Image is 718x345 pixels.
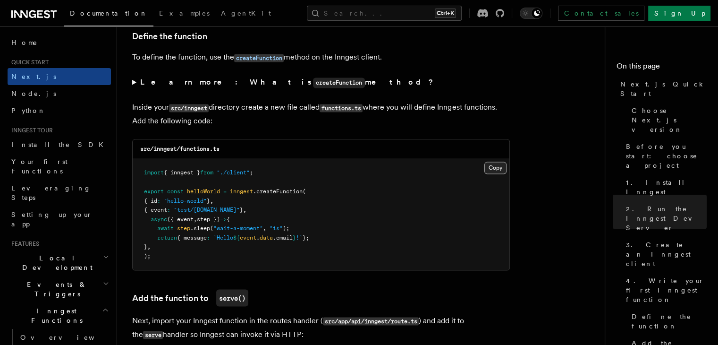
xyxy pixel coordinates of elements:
[167,188,184,194] span: const
[8,253,103,272] span: Local Development
[8,302,111,329] button: Inngest Functions
[234,54,284,62] code: createFunction
[628,102,707,138] a: Choose Next.js version
[174,206,240,213] span: "test/[DOMAIN_NAME]"
[177,224,190,231] span: step
[8,127,53,134] span: Inngest tour
[143,331,163,339] code: serve
[194,216,197,222] span: ,
[253,188,303,194] span: .createFunction
[8,250,111,276] button: Local Development
[558,6,644,21] a: Contact sales
[164,169,200,176] span: { inngest }
[626,204,707,233] span: 2. Run the Inngest Dev Server
[164,197,207,204] span: "hello-world"
[8,306,102,325] span: Inngest Functions
[11,184,91,201] span: Leveraging Steps
[132,76,510,89] summary: Learn more: What iscreateFunctionmethod?
[8,276,111,302] button: Events & Triggers
[157,224,174,231] span: await
[8,206,111,233] a: Setting up your app
[263,224,266,231] span: ,
[64,3,153,26] a: Documentation
[8,280,103,299] span: Events & Triggers
[151,216,167,222] span: async
[167,216,194,222] span: ({ event
[144,197,157,204] span: { id
[626,178,707,197] span: 1. Install Inngest
[132,30,207,43] a: Define the function
[132,101,510,128] p: Inside your directory create a new file called where you will define Inngest functions. Add the f...
[11,211,93,228] span: Setting up your app
[227,216,230,222] span: {
[157,197,160,204] span: :
[307,6,462,21] button: Search...Ctrl+K
[296,234,303,241] span: !`
[187,188,220,194] span: helloWorld
[216,289,248,306] code: serve()
[484,162,507,174] button: Copy
[144,206,167,213] span: { event
[132,289,248,306] a: Add the function toserve()
[240,234,256,241] span: event
[190,224,210,231] span: .sleep
[197,216,220,222] span: step })
[626,142,707,170] span: Before you start: choose a project
[628,308,707,335] a: Define the function
[8,153,111,180] a: Your first Functions
[210,197,213,204] span: ,
[159,9,210,17] span: Examples
[144,252,151,259] span: );
[626,276,707,304] span: 4. Write your first Inngest function
[221,9,271,17] span: AgentKit
[8,85,111,102] a: Node.js
[220,216,227,222] span: =>
[217,169,250,176] span: "./client"
[303,234,309,241] span: };
[147,243,151,250] span: ,
[323,317,419,325] code: src/app/api/inngest/route.ts
[233,234,240,241] span: ${
[256,234,260,241] span: .
[620,79,707,98] span: Next.js Quick Start
[207,234,210,241] span: :
[626,240,707,268] span: 3. Create an Inngest client
[313,78,365,88] code: createFunction
[200,169,213,176] span: from
[632,312,707,331] span: Define the function
[144,243,147,250] span: }
[20,334,118,341] span: Overview
[622,236,707,272] a: 3. Create an Inngest client
[617,76,707,102] a: Next.js Quick Start
[632,106,707,134] span: Choose Next.js version
[11,90,56,97] span: Node.js
[207,197,210,204] span: }
[303,188,306,194] span: (
[320,104,363,112] code: functions.ts
[293,234,296,241] span: }
[132,314,510,341] p: Next, import your Inngest function in the routes handler ( ) and add it to the handler so Inngest...
[622,200,707,236] a: 2. Run the Inngest Dev Server
[153,3,215,26] a: Examples
[260,234,273,241] span: data
[622,138,707,174] a: Before you start: choose a project
[8,136,111,153] a: Install the SDK
[273,234,293,241] span: .email
[177,234,207,241] span: { message
[243,206,246,213] span: ,
[8,102,111,119] a: Python
[11,158,68,175] span: Your first Functions
[210,224,213,231] span: (
[11,73,56,80] span: Next.js
[8,59,49,66] span: Quick start
[223,188,227,194] span: =
[213,224,263,231] span: "wait-a-moment"
[435,9,456,18] kbd: Ctrl+K
[622,174,707,200] a: 1. Install Inngest
[648,6,710,21] a: Sign Up
[230,188,253,194] span: inngest
[8,34,111,51] a: Home
[215,3,277,26] a: AgentKit
[520,8,542,19] button: Toggle dark mode
[140,146,220,152] code: src/inngest/functions.ts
